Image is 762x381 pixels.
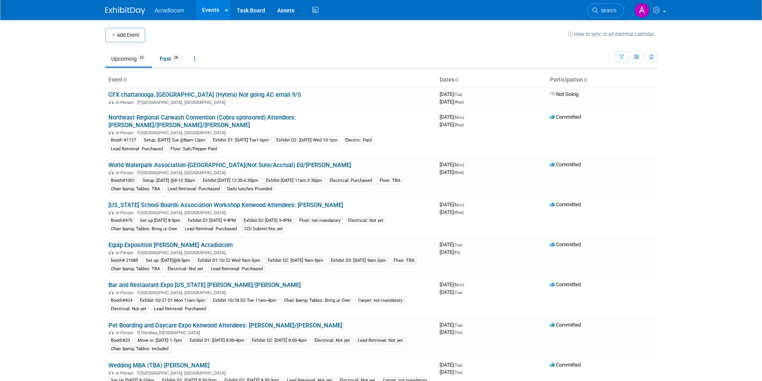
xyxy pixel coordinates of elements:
[108,146,165,153] div: Lead Retrieval: Purchased
[242,225,285,233] div: COI Submit:Not yet
[454,370,462,375] span: (Thu)
[454,123,464,127] span: (Wed)
[109,100,114,104] img: In-Person Event
[108,305,149,313] div: Electrical: Not yet
[454,290,462,295] span: (Tue)
[465,162,466,168] span: -
[550,362,581,368] span: Committed
[186,217,238,224] div: Exhibit:D1 [DATE] 9-4PM
[168,146,219,153] div: Floor: Salt/Pepper Paid
[108,201,343,209] a: [US_STATE] School Boards Association Workshop Kenwood Attendees: [PERSON_NAME]
[465,114,466,120] span: -
[108,241,233,249] a: Equip Exposition [PERSON_NAME] Acradiocom
[195,257,263,264] div: Exhibit D1:10/22 Wed 9am-5pm
[108,249,433,255] div: [GEOGRAPHIC_DATA], [GEOGRAPHIC_DATA]
[634,3,650,18] img: Amanda Nazarko
[328,257,388,264] div: Exhibit D3: [DATE] 9am-2pm
[108,289,433,295] div: [GEOGRAPHIC_DATA], [GEOGRAPHIC_DATA]
[297,217,343,224] div: Floor: not mandatory
[454,170,464,175] span: (Wed)
[391,257,417,264] div: Floor: TBA
[109,210,114,214] img: In-Person Event
[108,257,140,264] div: booth# 21085
[108,99,433,105] div: [GEOGRAPHIC_DATA], [GEOGRAPHIC_DATA]
[108,345,171,353] div: Chair &amp; Tables: Included
[547,73,657,87] th: Participation
[440,281,466,287] span: [DATE]
[264,177,324,184] div: Exhibit:[DATE] 11am-3:30pm
[182,225,239,233] div: Lead Retrieval: Purchased
[550,162,581,168] span: Committed
[440,201,466,207] span: [DATE]
[108,129,433,136] div: [GEOGRAPHIC_DATA], [GEOGRAPHIC_DATA]
[550,114,581,120] span: Committed
[108,209,433,215] div: [GEOGRAPHIC_DATA], [GEOGRAPHIC_DATA]
[108,265,162,273] div: Chair &amp; Tables: TBA
[440,369,462,375] span: [DATE]
[550,281,581,287] span: Committed
[465,201,466,207] span: -
[109,250,114,254] img: In-Person Event
[440,322,465,328] span: [DATE]
[138,217,183,224] div: Set up:[DATE] 8-5pm
[440,114,466,120] span: [DATE]
[440,91,465,97] span: [DATE]
[327,177,374,184] div: Electrical: Purchased
[109,170,114,174] img: In-Person Event
[105,28,145,42] button: Add Event
[109,290,114,294] img: In-Person Event
[116,371,136,376] span: In-Person
[108,162,351,169] a: World Waterpark Association-[GEOGRAPHIC_DATA](Not Sure/Accrual) Ed/[PERSON_NAME]
[440,162,466,168] span: [DATE]
[312,337,352,344] div: Electrical: Not yet
[274,137,340,144] div: Exhibit D2: [DATE] Wed 10-1pm
[109,130,114,134] img: In-Person Event
[436,73,547,87] th: Dates
[550,322,581,328] span: Committed
[550,91,578,97] span: Not Going
[241,217,294,224] div: Exhibit:D2 [DATE] 9-4PM
[200,177,261,184] div: Exhibit:[DATE] 12:30-6:30pm
[172,55,180,61] span: 28
[346,217,386,224] div: Electrical: Not yet
[108,169,433,176] div: [GEOGRAPHIC_DATA], [GEOGRAPHIC_DATA]
[568,31,657,37] a: How to sync to an external calendar...
[135,337,184,344] div: Move in: [DATE] 1-7pm
[105,7,145,15] img: ExhibitDay
[583,76,587,83] a: Sort by Participation Type
[108,186,162,193] div: Chair &amp; Tables: TBA
[108,329,433,335] div: Hershey, [GEOGRAPHIC_DATA]
[355,337,405,344] div: Lead Retrieval: Not yet
[464,362,465,368] span: -
[550,241,581,247] span: Committed
[343,137,374,144] div: Electric: Paid
[440,329,462,335] span: [DATE]
[454,250,460,255] span: (Fri)
[598,8,616,14] span: Search
[464,241,465,247] span: -
[116,250,136,255] span: In-Person
[208,265,265,273] div: Lead Retrieval: Purchased
[108,281,301,289] a: Bar and Restaurant Expo [US_STATE] [PERSON_NAME]/[PERSON_NAME]
[140,177,198,184] div: Setup: [DATE] @8-12:30pm
[454,92,462,97] span: (Tue)
[454,323,462,327] span: (Tue)
[266,257,326,264] div: Exhibit D2: [DATE] 9am-5pm
[464,91,465,97] span: -
[464,322,465,328] span: -
[210,137,271,144] div: Exhibit D1: [DATE] Tue1-6pm
[454,283,464,287] span: (Mon)
[250,337,309,344] div: Exhibit D2: [DATE] 8:00-4pm
[138,297,208,304] div: Exhibit 10/27 D1 Mon 11am-5pm
[440,241,465,247] span: [DATE]
[356,297,405,304] div: Carpet: not mandatory
[116,330,136,335] span: In-Person
[108,114,296,129] a: Northeast Regional Carwash Convention (Cobra sponsored) Attendees: [PERSON_NAME]/[PERSON_NAME]/[P...
[155,7,184,14] span: Acradiocom
[454,243,462,247] span: (Tue)
[225,186,274,193] div: Daily lunches Provided
[123,76,127,83] a: Sort by Event Name
[187,337,247,344] div: Exhibit D1: [DATE] 8:00-4pm
[116,100,136,105] span: In-Person
[108,177,137,184] div: Booth#1001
